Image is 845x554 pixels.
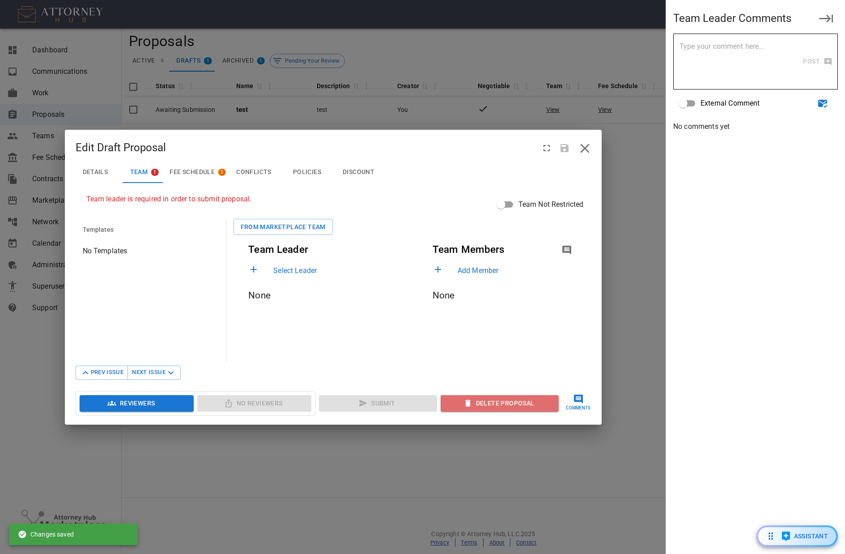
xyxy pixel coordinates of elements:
span: Fullscreen [538,142,556,153]
span: Fill out required fields to submit. [319,395,437,412]
span: 1 [151,169,158,176]
span: No reviewers or no unshared changes/comments [197,395,311,412]
button: Delete Proposal [441,395,559,412]
button: From Marketplace Team [234,219,333,235]
span: Policies [293,168,321,176]
h5: Edit Draft Proposal [76,141,166,155]
span: Fee Schedule [170,168,215,176]
span: Team Leader [248,239,308,260]
button: Reviewers [80,395,194,412]
li: Templates [76,219,219,240]
p: None [433,285,455,303]
span: Discount [343,168,374,176]
p: Team leader is required in order to submit proposal. [86,194,252,205]
span: Team Members [433,239,505,260]
span: Close [573,142,591,153]
button: Next Issue [127,366,181,380]
span: No changes to save [556,142,573,153]
span: Details [83,168,108,176]
span: Add comments [558,243,576,255]
span: No Templates [83,246,212,256]
p: Select Leader [273,265,391,276]
span: Comments [566,405,590,412]
button: close [573,137,596,160]
button: Prev Issue [76,366,128,380]
button: full screen [538,139,556,157]
span: Team Not Restricted [518,199,584,210]
span: Conflicts [236,168,272,176]
div: Changes saved [18,526,74,542]
p: None [248,285,271,303]
p: Add Member [458,265,576,276]
span: 1 [218,169,225,176]
span: Team [130,168,148,176]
